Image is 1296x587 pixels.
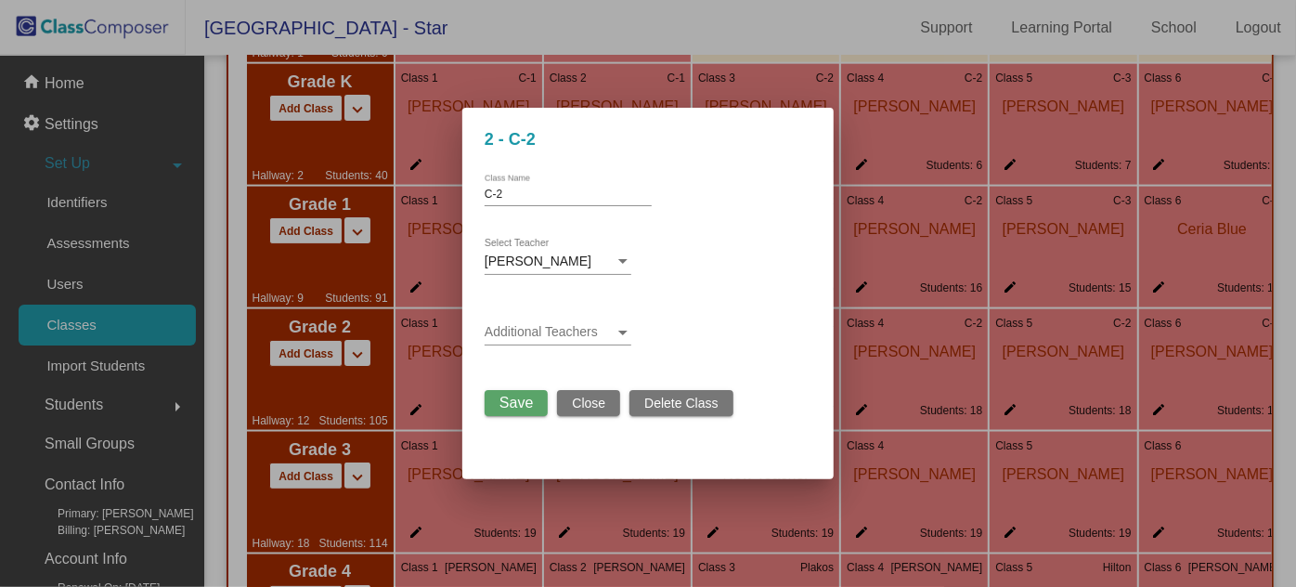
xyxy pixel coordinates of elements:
[572,396,605,411] span: Close
[485,390,548,416] button: Save
[629,390,732,416] button: Delete Class
[485,254,591,268] span: [PERSON_NAME]
[644,396,718,411] span: Delete Class
[485,130,811,150] h3: 2 - C-2
[499,395,533,411] span: Save
[557,390,620,416] button: Close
